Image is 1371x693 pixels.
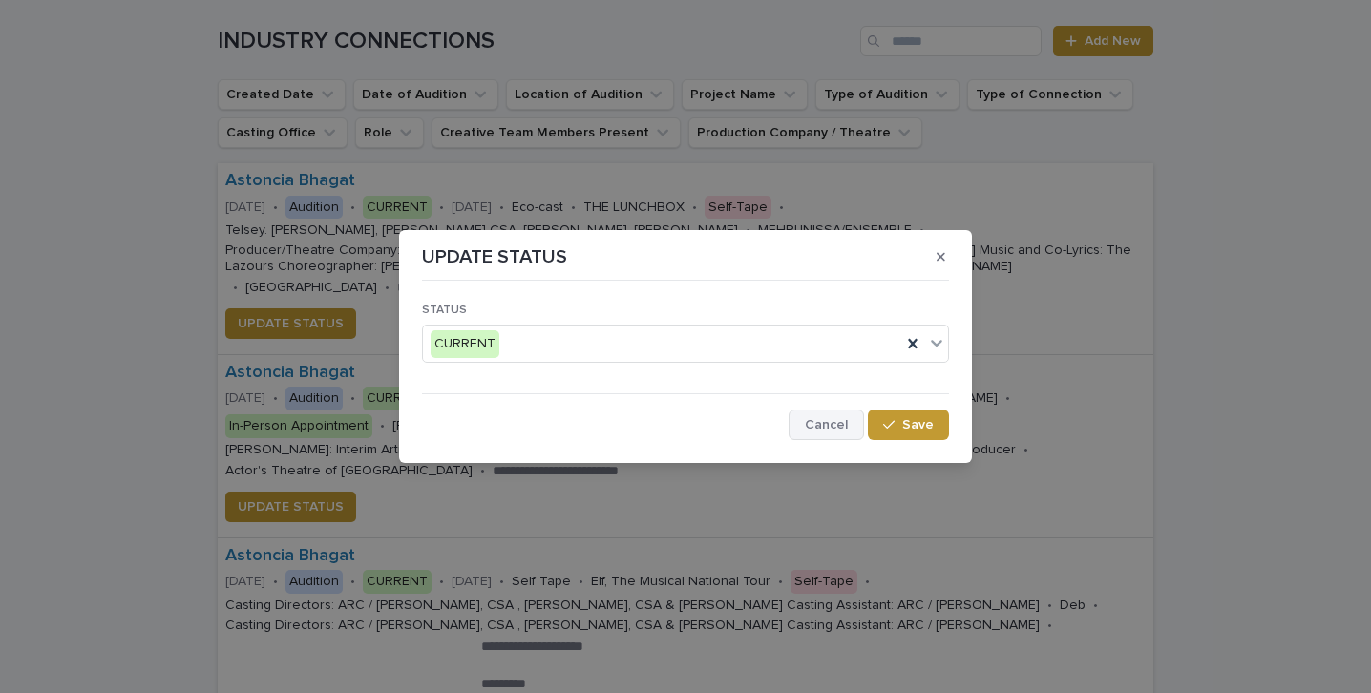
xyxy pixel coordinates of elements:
p: UPDATE STATUS [422,245,567,268]
span: Save [902,418,934,431]
span: STATUS [422,304,467,316]
div: CURRENT [431,330,499,358]
button: Save [868,409,949,440]
button: Cancel [789,409,864,440]
span: Cancel [805,418,848,431]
